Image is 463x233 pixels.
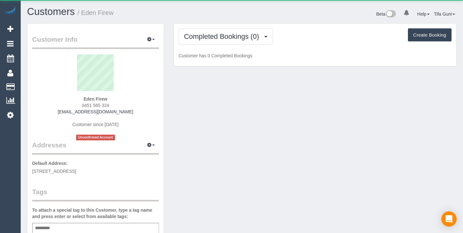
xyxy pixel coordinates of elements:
img: New interface [385,10,396,18]
p: Customer has 0 Completed Bookings [179,53,452,59]
a: Customers [27,6,75,17]
a: Beta [376,11,396,17]
strong: Eden Firew [83,96,107,102]
legend: Tags [32,187,159,201]
a: Help [417,11,430,17]
small: / Eden Firew [78,9,114,16]
img: Automaid Logo [4,6,17,15]
label: To attach a special tag to this Customer, type a tag name and press enter or select from availabl... [32,207,159,220]
span: [STREET_ADDRESS] [32,169,76,174]
legend: Customer Info [32,35,159,49]
div: Open Intercom Messenger [441,211,457,227]
span: Unconfirmed Account [76,135,115,140]
button: Create Booking [408,28,452,42]
span: Completed Bookings (0) [184,32,262,40]
a: Tifa Guni [434,11,455,17]
button: Completed Bookings (0) [179,28,273,45]
span: 0451 565 324 [82,103,109,108]
label: Default Address: [32,160,68,166]
span: Customer since [DATE] [72,122,118,127]
a: [EMAIL_ADDRESS][DOMAIN_NAME] [58,109,133,114]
